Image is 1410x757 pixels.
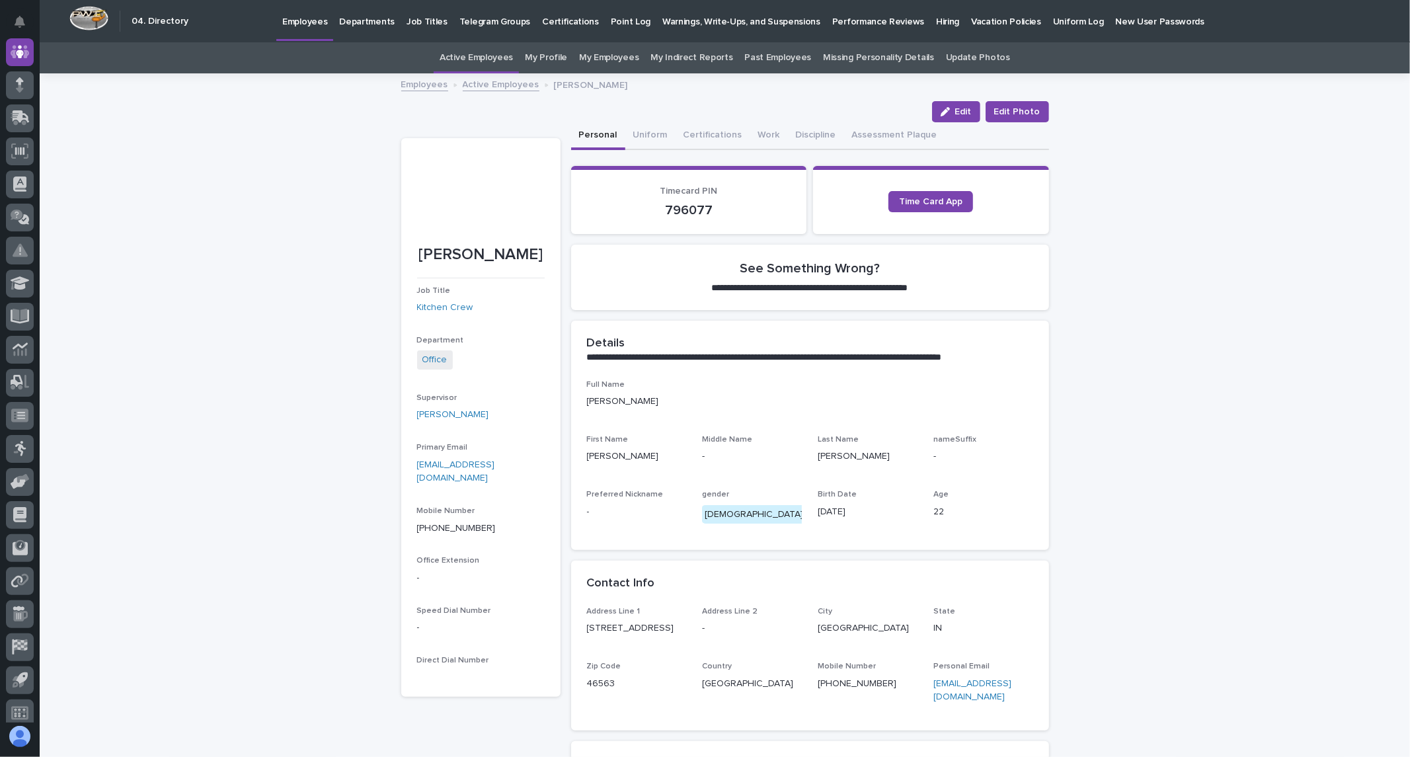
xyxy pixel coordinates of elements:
a: Active Employees [463,76,539,91]
p: 22 [933,505,1033,519]
span: Middle Name [702,436,752,444]
h2: 04. Directory [132,16,188,27]
p: [GEOGRAPHIC_DATA] [818,621,918,635]
span: Mobile Number [417,507,475,515]
span: Zip Code [587,662,621,670]
span: Age [933,491,949,498]
div: [DEMOGRAPHIC_DATA] [702,505,806,524]
span: gender [702,491,729,498]
p: [GEOGRAPHIC_DATA] [702,677,802,691]
span: Address Line 1 [587,608,641,616]
a: Kitchen Crew [417,301,473,315]
span: Last Name [818,436,859,444]
p: - [933,450,1033,463]
p: 46563 [587,677,687,691]
span: Full Name [587,381,625,389]
button: users-avatar [6,723,34,750]
span: Preferred Nickname [587,491,664,498]
a: [EMAIL_ADDRESS][DOMAIN_NAME] [933,679,1011,702]
span: First Name [587,436,629,444]
p: - [417,621,545,635]
p: - [417,571,545,585]
span: Job Title [417,287,451,295]
a: [PERSON_NAME] [417,408,489,422]
span: Primary Email [417,444,468,452]
span: Mobile Number [818,662,876,670]
span: Address Line 2 [702,608,758,616]
a: Update Photos [946,42,1010,73]
p: [PERSON_NAME] [818,450,918,463]
span: State [933,608,955,616]
h2: Details [587,337,625,351]
a: Time Card App [888,191,973,212]
a: Office [422,353,448,367]
button: Discipline [788,122,844,150]
p: 796077 [587,202,791,218]
a: [PHONE_NUMBER] [818,679,896,688]
p: - [587,505,687,519]
a: My Profile [525,42,567,73]
p: [DATE] [818,505,918,519]
a: [PHONE_NUMBER] [417,524,496,533]
a: My Employees [579,42,639,73]
h2: See Something Wrong? [740,260,880,276]
span: Personal Email [933,662,990,670]
button: Notifications [6,8,34,36]
span: Time Card App [899,197,962,206]
a: Employees [401,76,448,91]
span: Country [702,662,732,670]
span: Direct Dial Number [417,657,489,664]
p: - [702,450,802,463]
p: [PERSON_NAME] [587,395,1033,409]
p: [PERSON_NAME] [587,450,687,463]
button: Edit [932,101,980,122]
span: Timecard PIN [660,186,717,196]
button: Edit Photo [986,101,1049,122]
span: Department [417,337,464,344]
span: Edit Photo [994,105,1040,118]
p: IN [933,621,1033,635]
span: Office Extension [417,557,480,565]
button: Work [750,122,788,150]
p: - [702,621,802,635]
div: Notifications [17,16,34,37]
span: Edit [955,107,972,116]
span: nameSuffix [933,436,976,444]
p: [STREET_ADDRESS] [587,621,687,635]
button: Uniform [625,122,676,150]
span: Speed Dial Number [417,607,491,615]
span: City [818,608,832,616]
a: Active Employees [440,42,513,73]
span: Supervisor [417,394,457,402]
a: [EMAIL_ADDRESS][DOMAIN_NAME] [417,460,495,483]
button: Personal [571,122,625,150]
h2: Contact Info [587,577,655,591]
p: [PERSON_NAME] [554,77,628,91]
img: Workspace Logo [69,6,108,30]
a: My Indirect Reports [650,42,732,73]
a: Past Employees [745,42,812,73]
span: Birth Date [818,491,857,498]
button: Certifications [676,122,750,150]
a: Missing Personality Details [823,42,934,73]
p: [PERSON_NAME] [417,245,545,264]
button: Assessment Plaque [844,122,945,150]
